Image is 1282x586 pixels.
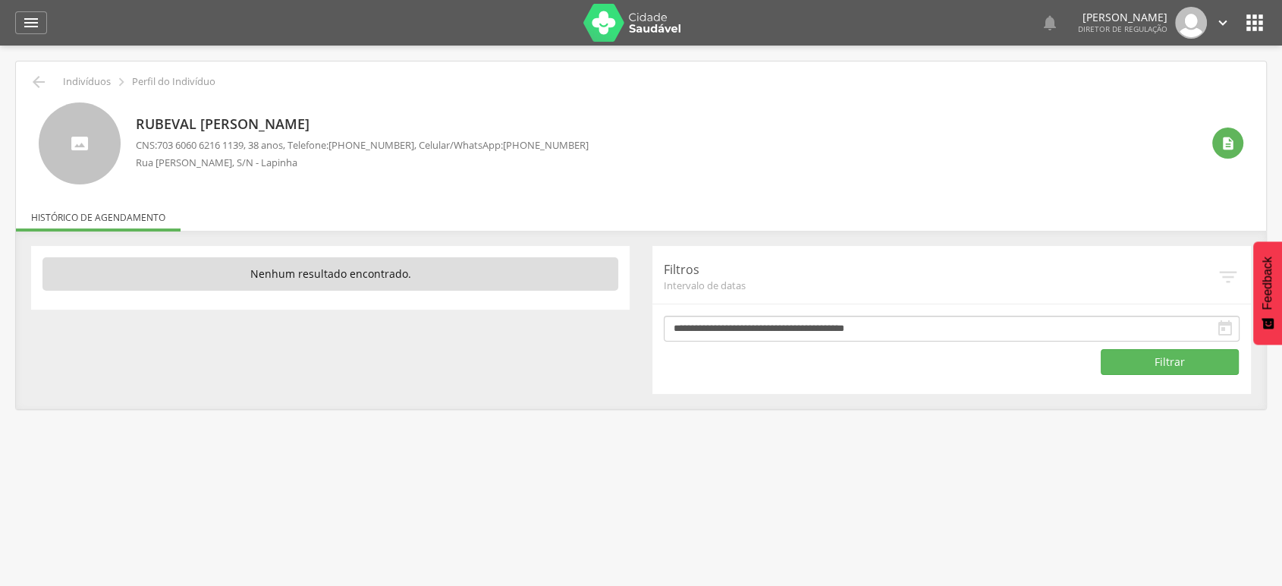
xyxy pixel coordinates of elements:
i:  [22,14,40,32]
p: Rua [PERSON_NAME], S/N - Lapinha [136,156,589,170]
i:  [1041,14,1059,32]
i:  [113,74,130,90]
span: Diretor de regulação [1078,24,1167,34]
span: [PHONE_NUMBER] [503,138,589,152]
p: Nenhum resultado encontrado. [42,257,618,291]
span: Feedback [1261,257,1274,310]
p: [PERSON_NAME] [1078,12,1167,23]
i:  [1216,320,1234,338]
p: CNS: , 38 anos, Telefone: , Celular/WhatsApp: [136,138,589,153]
span: [PHONE_NUMBER] [328,138,414,152]
i:  [1221,136,1236,151]
span: 703 6060 6216 1139 [157,138,244,152]
a:  [1041,7,1059,39]
button: Feedback - Mostrar pesquisa [1253,241,1282,345]
a:  [1214,7,1231,39]
p: Indivíduos [63,76,111,88]
span: Intervalo de datas [664,279,1217,292]
i: Voltar [30,73,48,91]
p: Filtros [664,261,1217,279]
p: Perfil do Indivíduo [132,76,215,88]
p: Rubeval [PERSON_NAME] [136,115,589,134]
i:  [1217,266,1240,288]
i:  [1214,14,1231,31]
i:  [1243,11,1267,35]
button: Filtrar [1101,349,1239,375]
a:  [15,11,47,34]
div: Ver histórico de cadastramento [1212,128,1243,159]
